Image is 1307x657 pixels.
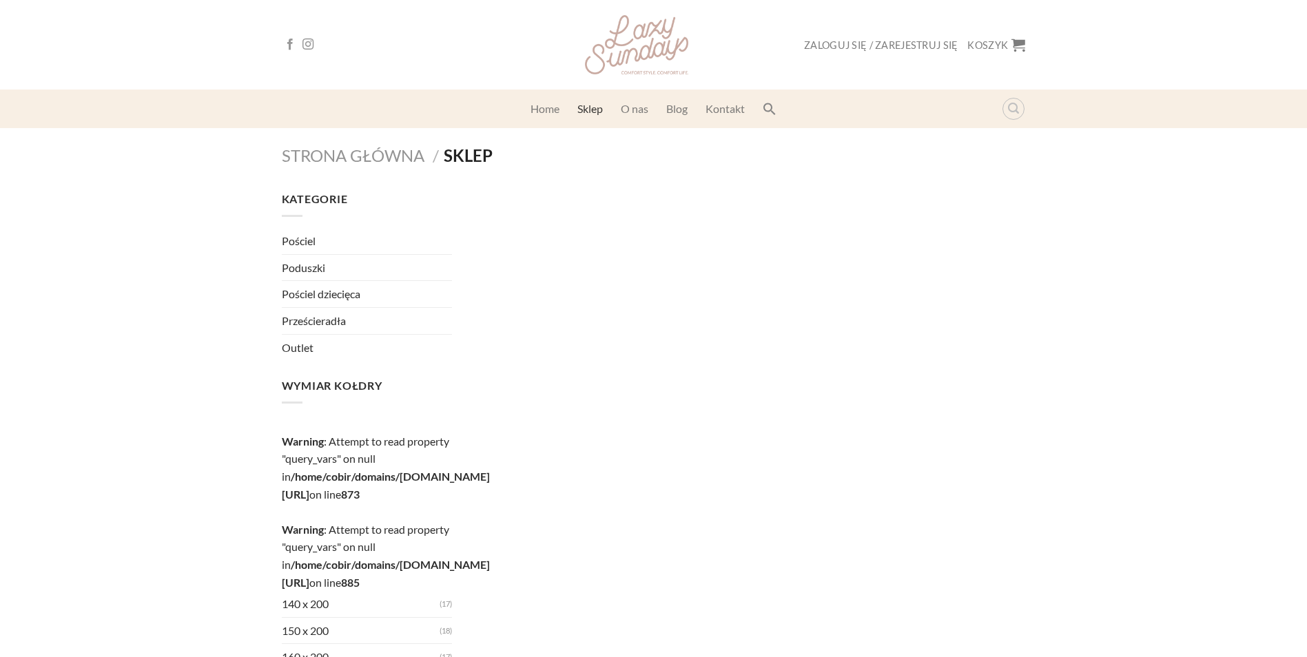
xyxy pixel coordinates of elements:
a: Koszyk [967,30,1025,60]
b: 885 [341,576,360,589]
b: Warning [282,435,324,448]
a: Zaloguj się / Zarejestruj się [804,32,958,58]
b: /home/cobir/domains/[DOMAIN_NAME][URL] [282,470,490,501]
span: (18) [440,619,452,643]
span: Koszyk [967,39,1008,51]
a: Search Icon Link [763,95,776,123]
a: O nas [621,96,648,121]
a: Pościel dziecięca [282,281,453,307]
a: Pościel [282,228,453,254]
span: Kategorie [282,192,348,205]
span: (17) [440,592,452,616]
a: Blog [666,96,688,121]
b: 873 [341,488,360,501]
span: Zaloguj się / Zarejestruj się [804,39,958,51]
b: Warning [282,523,324,536]
span: Wymiar kołdry [282,379,382,392]
b: /home/cobir/domains/[DOMAIN_NAME][URL] [282,558,490,589]
a: 150 x 200 [282,618,440,644]
a: Kontakt [706,96,745,121]
nav: Sklep [282,146,1026,166]
svg: Search [763,102,776,116]
a: Strona główna [282,145,424,165]
a: 140 x 200 [282,591,440,617]
a: Outlet [282,335,453,361]
span: / [433,145,439,165]
a: Sklep [577,96,603,121]
a: Follow on Facebook [285,39,296,51]
a: Follow on Instagram [302,39,313,51]
img: Lazy Sundays [585,15,688,74]
a: Wyszukiwarka [1002,98,1025,120]
a: Home [531,96,559,121]
a: Prześcieradła [282,308,453,334]
a: Poduszki [282,255,453,281]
